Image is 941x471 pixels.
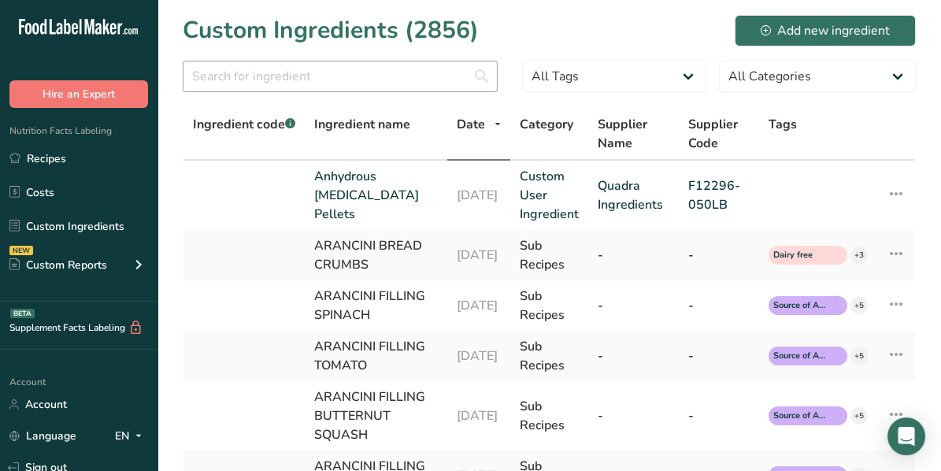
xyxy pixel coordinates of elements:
div: +5 [850,347,868,365]
span: Dairy free [773,249,828,262]
div: Add new ingredient [761,21,890,40]
div: Sub Recipes [520,236,579,274]
div: ARANCINI FILLING SPINACH [314,287,438,325]
span: Category [520,115,573,134]
div: - [688,246,750,265]
div: [DATE] [457,347,501,365]
div: [DATE] [457,406,501,425]
div: - [598,347,669,365]
span: Ingredient name [314,115,410,134]
span: Tags [769,115,797,134]
div: - [598,406,669,425]
span: Ingredient code [193,116,295,133]
div: Open Intercom Messenger [887,417,925,455]
span: Supplier Name [598,115,669,153]
a: Anhydrous [MEDICAL_DATA] Pellets [314,167,438,224]
div: BETA [10,309,35,318]
div: ARANCINI BREAD CRUMBS [314,236,438,274]
div: +3 [850,247,868,264]
div: Sub Recipes [520,287,579,325]
input: Search for ingredient [183,61,498,92]
div: - [688,296,750,315]
div: +5 [850,297,868,314]
div: Sub Recipes [520,397,579,435]
div: [DATE] [457,296,501,315]
div: - [598,246,669,265]
a: Language [9,422,76,450]
div: NEW [9,246,33,255]
div: ARANCINI FILLING TOMATO [314,337,438,375]
a: Quadra Ingredients [598,176,669,214]
div: Custom Reports [9,257,107,273]
button: Hire an Expert [9,80,148,108]
span: Supplier Code [688,115,750,153]
a: [DATE] [457,186,501,205]
div: Sub Recipes [520,337,579,375]
h1: Custom Ingredients (2856) [183,13,479,48]
span: Source of Antioxidants [773,350,828,363]
div: ARANCINI FILLING BUTTERNUT SQUASH [314,388,438,444]
div: - [598,296,669,315]
div: +5 [850,407,868,425]
div: [DATE] [457,246,501,265]
a: Custom User Ingredient [520,167,579,224]
button: Add new ingredient [735,15,916,46]
div: - [688,347,750,365]
div: EN [115,427,148,446]
span: Date [457,115,485,134]
a: F12296-050LB [688,176,750,214]
div: - [688,406,750,425]
span: Source of Antioxidants [773,410,828,423]
span: Source of Antioxidants [773,299,828,313]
